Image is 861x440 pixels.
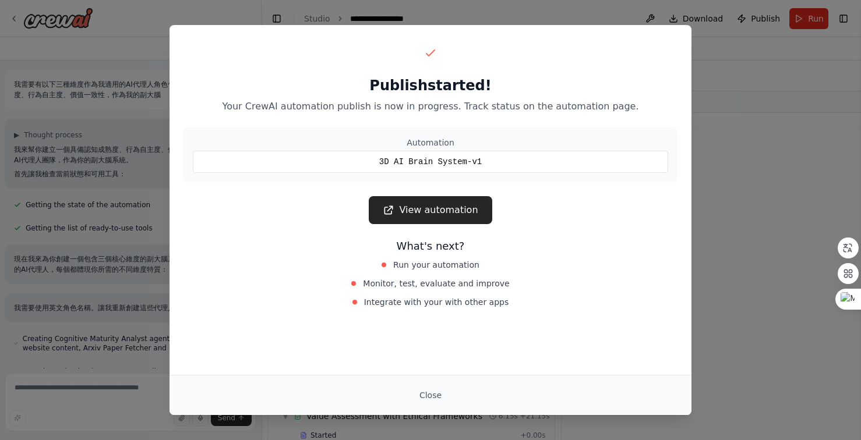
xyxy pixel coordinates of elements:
[364,296,509,308] span: Integrate with your with other apps
[193,137,668,148] div: Automation
[363,278,509,289] span: Monitor, test, evaluate and improve
[184,76,677,95] h2: Publish started!
[184,238,677,254] h3: What's next?
[410,385,451,406] button: Close
[184,100,677,113] p: Your CrewAI automation publish is now in progress. Track status on the automation page.
[369,196,492,224] a: View automation
[193,151,668,173] div: 3D AI Brain System-v1
[393,259,479,271] span: Run your automation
